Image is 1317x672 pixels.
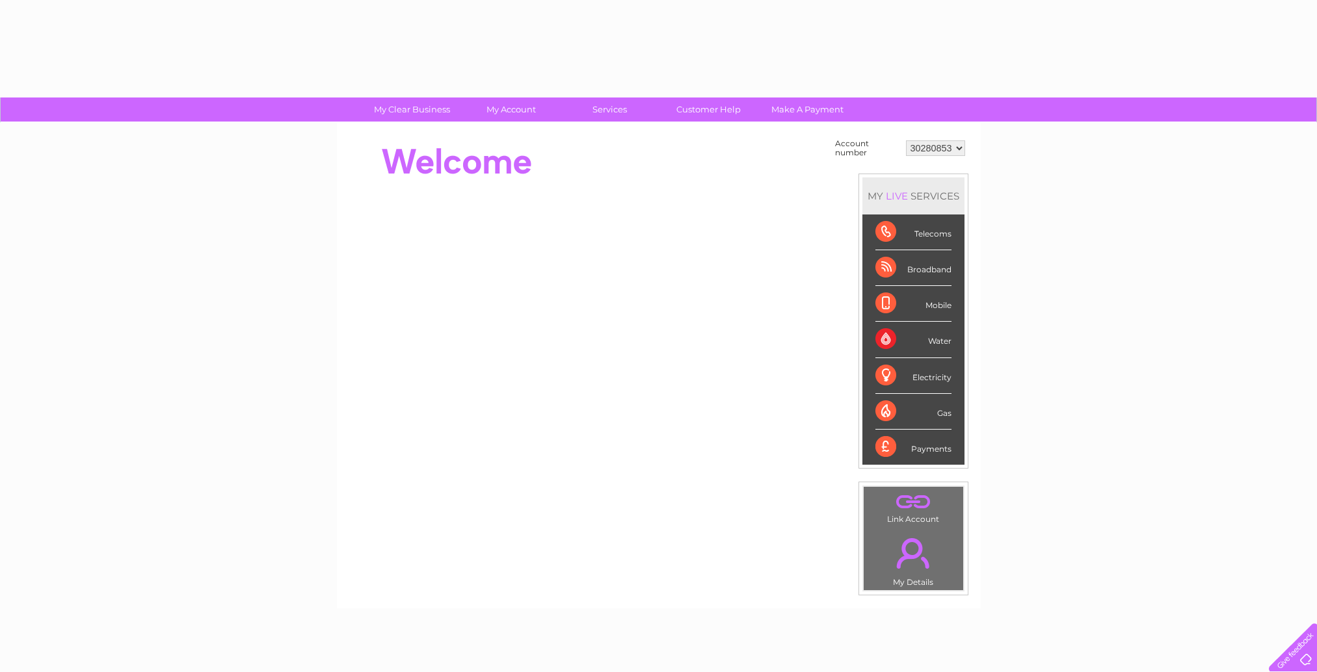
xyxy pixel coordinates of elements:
div: Telecoms [875,214,951,250]
a: . [867,530,960,576]
div: Mobile [875,286,951,322]
div: LIVE [883,190,911,202]
div: Water [875,322,951,357]
a: My Clear Business [358,97,466,122]
div: Broadband [875,250,951,286]
a: Customer Help [655,97,762,122]
td: Account number [832,136,903,161]
div: MY SERVICES [862,177,964,214]
div: Electricity [875,358,951,394]
a: . [867,490,960,513]
a: Make A Payment [754,97,861,122]
a: My Account [457,97,565,122]
a: Services [556,97,663,122]
div: Gas [875,394,951,430]
td: Link Account [863,486,964,527]
td: My Details [863,527,964,591]
div: Payments [875,430,951,465]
